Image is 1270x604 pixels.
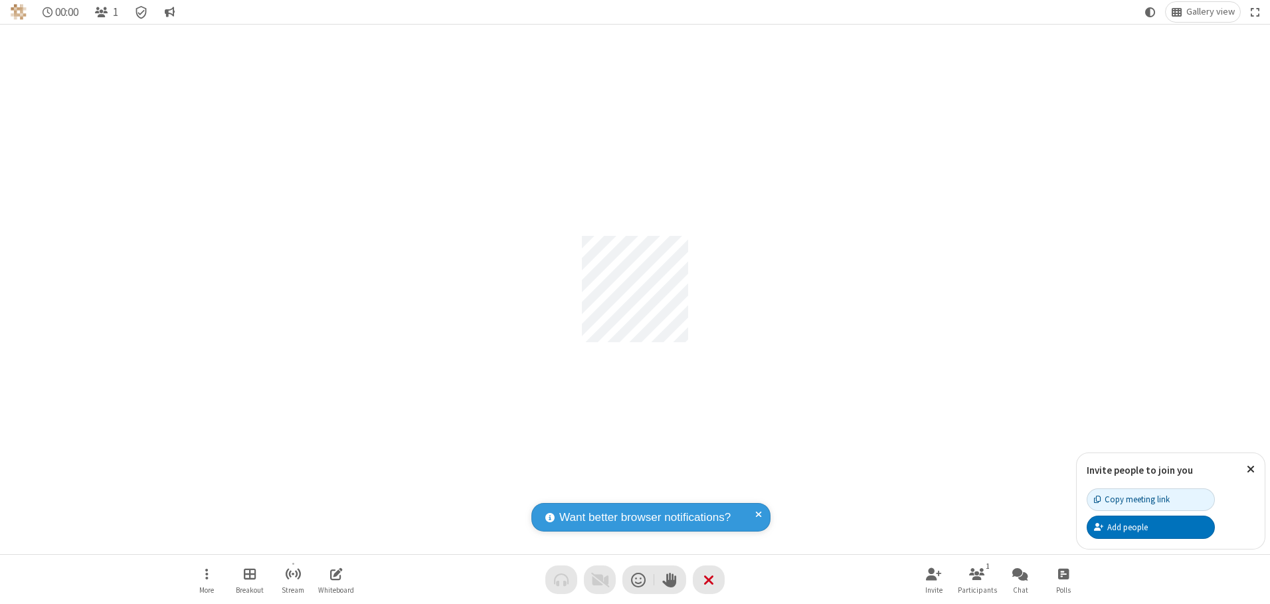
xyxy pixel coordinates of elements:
[1043,561,1083,599] button: Open poll
[236,586,264,594] span: Breakout
[113,6,118,19] span: 1
[1013,586,1028,594] span: Chat
[1087,516,1215,538] button: Add people
[957,561,997,599] button: Open participant list
[199,586,214,594] span: More
[273,561,313,599] button: Start streaming
[11,4,27,20] img: QA Selenium DO NOT DELETE OR CHANGE
[1186,7,1235,17] span: Gallery view
[1056,586,1071,594] span: Polls
[1087,488,1215,511] button: Copy meeting link
[1245,2,1265,22] button: Fullscreen
[89,2,124,22] button: Open participant list
[316,561,356,599] button: Open shared whiteboard
[318,586,354,594] span: Whiteboard
[584,565,616,594] button: Video
[654,565,686,594] button: Raise hand
[282,586,304,594] span: Stream
[230,561,270,599] button: Manage Breakout Rooms
[1094,493,1170,506] div: Copy meeting link
[1166,2,1240,22] button: Change layout
[129,2,154,22] div: Meeting details Encryption enabled
[187,561,227,599] button: Open menu
[55,6,78,19] span: 00:00
[925,586,943,594] span: Invite
[914,561,954,599] button: Invite participants (Alt+I)
[1140,2,1161,22] button: Using system theme
[1000,561,1040,599] button: Open chat
[1237,453,1265,486] button: Close popover
[958,586,997,594] span: Participants
[559,509,731,526] span: Want better browser notifications?
[1087,464,1193,476] label: Invite people to join you
[693,565,725,594] button: End or leave meeting
[37,2,84,22] div: Timer
[545,565,577,594] button: Audio problem - check your Internet connection or call by phone
[159,2,180,22] button: Conversation
[982,560,994,572] div: 1
[622,565,654,594] button: Send a reaction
